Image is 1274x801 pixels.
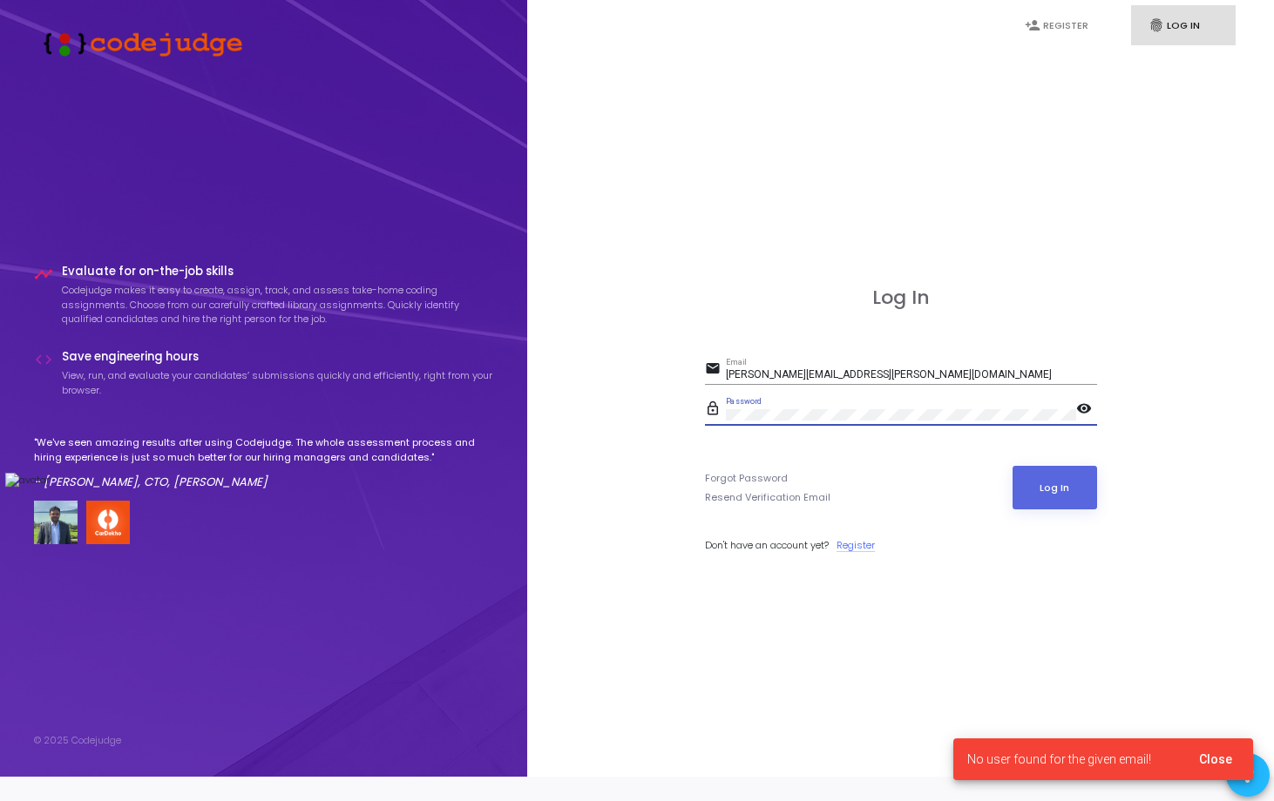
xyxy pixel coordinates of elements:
i: code [34,350,53,369]
mat-icon: visibility [1076,400,1097,421]
input: Email [726,369,1097,381]
span: No user found for the given email! [967,751,1151,768]
mat-icon: lock_outline [705,400,726,421]
a: Resend Verification Email [705,490,830,505]
span: Close [1199,752,1232,766]
span: Don't have an account yet? [705,538,829,552]
img: user image [34,501,78,544]
i: timeline [34,265,53,284]
a: fingerprintLog In [1131,5,1236,46]
i: fingerprint [1149,17,1164,33]
img: avatar [5,473,50,488]
mat-icon: email [705,360,726,380]
h4: Evaluate for on-the-job skills [62,265,494,279]
h4: Save engineering hours [62,350,494,364]
button: Close [1185,744,1246,775]
div: © 2025 Codejudge [34,733,121,748]
img: company-logo [86,501,130,544]
button: Log In [1013,466,1097,509]
a: Register [837,538,875,553]
p: Codejudge makes it easy to create, assign, track, and assess take-home coding assignments. Choose... [62,283,494,326]
h3: Log In [705,286,1097,309]
p: View, run, and evaluate your candidates’ submissions quickly and efficiently, right from your bro... [62,368,494,397]
p: "We've seen amazing results after using Codejudge. The whole assessment process and hiring experi... [34,435,494,464]
i: person_add [1025,17,1040,33]
a: person_addRegister [1007,5,1112,46]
